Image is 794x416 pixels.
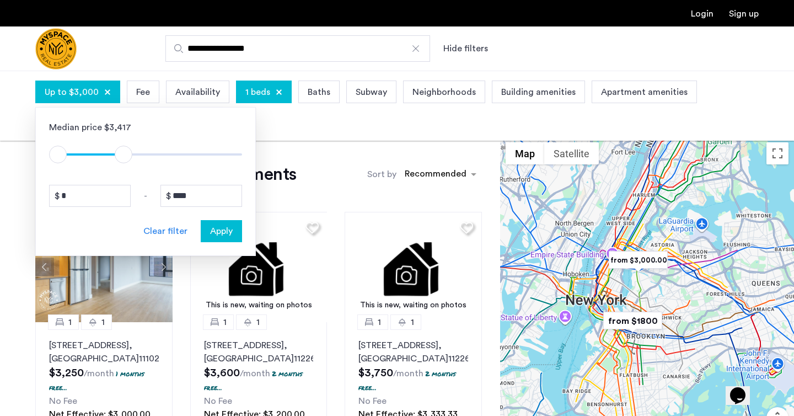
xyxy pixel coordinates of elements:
[601,86,688,99] span: Apartment amenities
[245,86,270,99] span: 1 beds
[49,185,131,207] input: Price from
[45,86,99,99] span: Up to $3,000
[729,9,759,18] a: Registration
[160,185,242,207] input: Price to
[49,121,242,134] div: Median price $3,417
[356,86,387,99] span: Subway
[165,35,430,62] input: Apartment Search
[144,189,147,202] span: -
[201,220,242,242] button: button
[175,86,220,99] span: Availability
[412,86,476,99] span: Neighborhoods
[35,28,77,70] img: logo
[136,86,150,99] span: Fee
[35,28,77,70] a: Cazamio Logo
[210,225,233,238] span: Apply
[143,225,187,238] div: Clear filter
[726,372,761,405] iframe: chat widget
[49,146,67,163] span: ngx-slider
[115,146,132,163] span: ngx-slider-max
[308,86,330,99] span: Baths
[443,42,488,55] button: Show or hide filters
[49,153,242,156] ngx-slider: ngx-slider
[691,9,713,18] a: Login
[501,86,576,99] span: Building amenities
